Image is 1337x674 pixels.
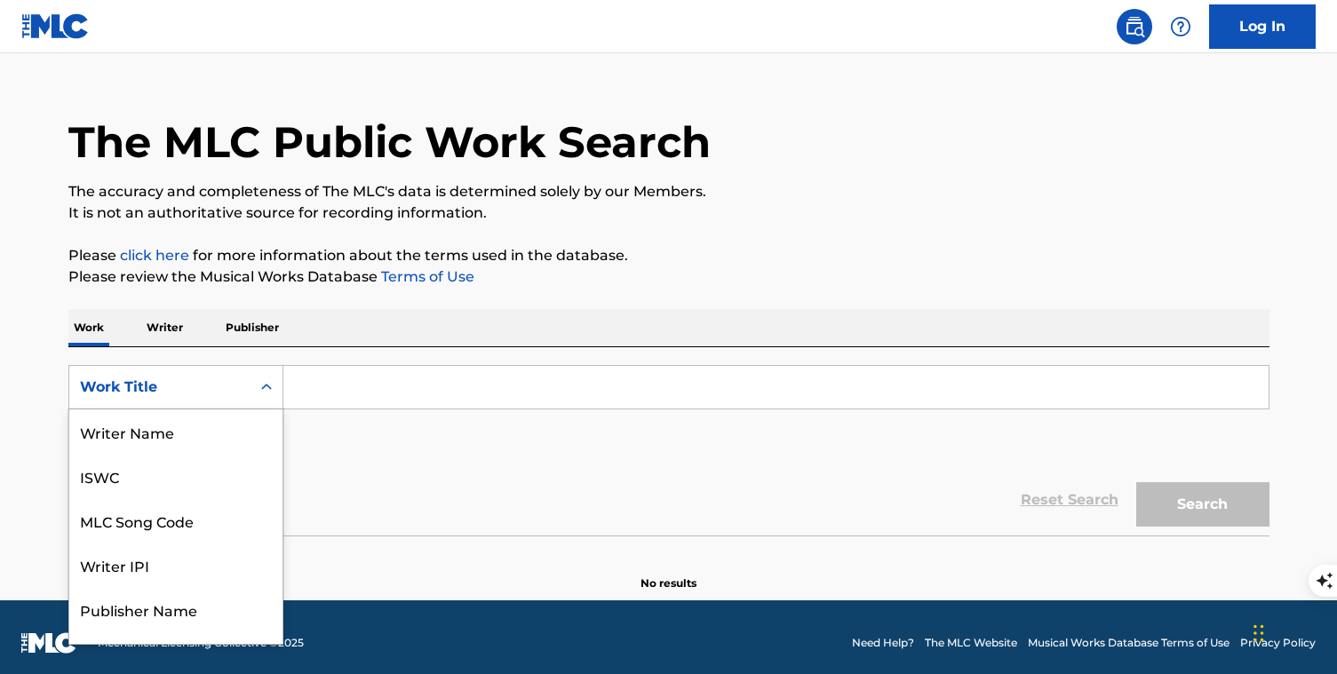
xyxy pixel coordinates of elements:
p: Please for more information about the terms used in the database. [68,245,1269,266]
p: It is not an authoritative source for recording information. [68,202,1269,224]
div: Writer IPI [69,543,283,587]
a: Privacy Policy [1240,635,1316,651]
a: Terms of Use [378,268,474,285]
a: The MLC Website [925,635,1017,651]
p: The accuracy and completeness of The MLC's data is determined solely by our Members. [68,181,1269,202]
div: ISWC [69,454,283,498]
a: Log In [1209,4,1316,49]
img: search [1124,16,1145,37]
p: No results [641,554,696,591]
p: Please review the Musical Works Database [68,266,1269,288]
p: Publisher [220,309,284,346]
iframe: Chat Widget [1248,589,1337,674]
div: Drag [1253,607,1264,660]
a: Public Search [1117,9,1152,44]
p: Writer [141,309,188,346]
a: Musical Works Database Terms of Use [1028,635,1230,651]
div: Publisher Name [69,587,283,631]
h1: The MLC Public Work Search [68,115,711,169]
div: MLC Song Code [69,498,283,543]
img: MLC Logo [21,13,90,39]
p: Work [68,309,109,346]
div: Work Title [80,377,240,398]
img: help [1170,16,1191,37]
div: Help [1163,9,1198,44]
form: Search Form [68,365,1269,535]
a: click here [120,247,189,264]
img: logo [21,632,76,654]
a: Need Help? [852,635,914,651]
div: Writer Name [69,409,283,454]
